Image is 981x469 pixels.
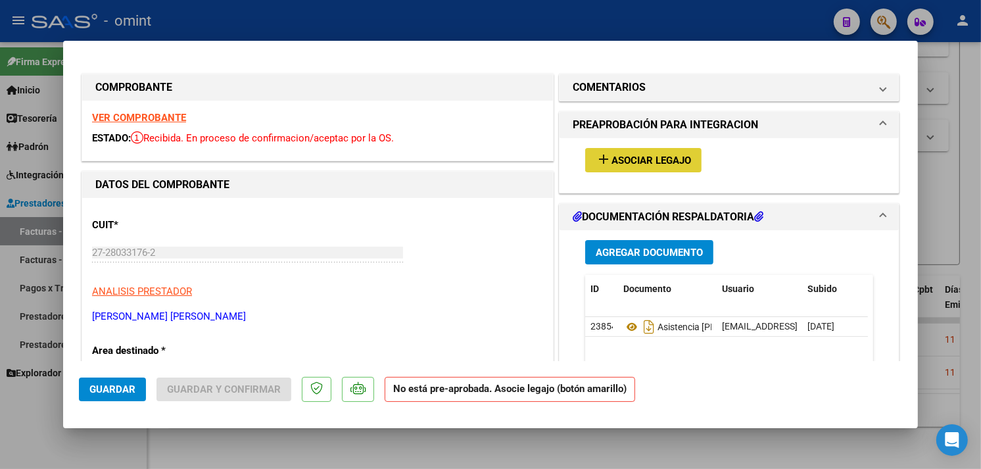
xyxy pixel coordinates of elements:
[92,112,186,124] a: VER COMPROBANTE
[722,321,945,332] span: [EMAIL_ADDRESS][DOMAIN_NAME] - [PERSON_NAME]
[95,178,229,191] strong: DATOS DEL COMPROBANTE
[802,275,868,303] datatable-header-cell: Subido
[807,284,837,294] span: Subido
[92,132,131,144] span: ESTADO:
[79,378,146,401] button: Guardar
[573,117,758,133] h1: PREAPROBACIÓN PARA INTEGRACION
[573,80,646,95] h1: COMENTARIOS
[585,148,702,172] button: Asociar Legajo
[385,377,635,403] strong: No está pre-aprobada. Asocie legajo (botón amarillo)
[623,284,671,294] span: Documento
[717,275,802,303] datatable-header-cell: Usuario
[156,378,291,401] button: Guardar y Confirmar
[89,383,135,395] span: Guardar
[95,81,172,93] strong: COMPROBANTE
[596,151,611,167] mat-icon: add
[596,247,703,259] span: Agregar Documento
[92,218,227,233] p: CUIT
[590,284,599,294] span: ID
[585,240,713,264] button: Agregar Documento
[167,383,281,395] span: Guardar y Confirmar
[722,284,754,294] span: Usuario
[640,316,658,337] i: Descargar documento
[560,204,899,230] mat-expansion-panel-header: DOCUMENTACIÓN RESPALDATORIA
[560,74,899,101] mat-expansion-panel-header: COMENTARIOS
[560,112,899,138] mat-expansion-panel-header: PREAPROBACIÓN PARA INTEGRACION
[611,155,691,166] span: Asociar Legajo
[585,275,618,303] datatable-header-cell: ID
[131,132,394,144] span: Recibida. En proceso de confirmacion/aceptac por la OS.
[92,285,192,297] span: ANALISIS PRESTADOR
[623,322,772,332] span: Asistencia [PERSON_NAME]
[92,343,227,358] p: Area destinado *
[573,209,763,225] h1: DOCUMENTACIÓN RESPALDATORIA
[92,309,543,324] p: [PERSON_NAME] [PERSON_NAME]
[807,321,834,332] span: [DATE]
[590,321,617,332] span: 23854
[560,138,899,193] div: PREAPROBACIÓN PARA INTEGRACION
[618,275,717,303] datatable-header-cell: Documento
[936,424,968,456] div: Open Intercom Messenger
